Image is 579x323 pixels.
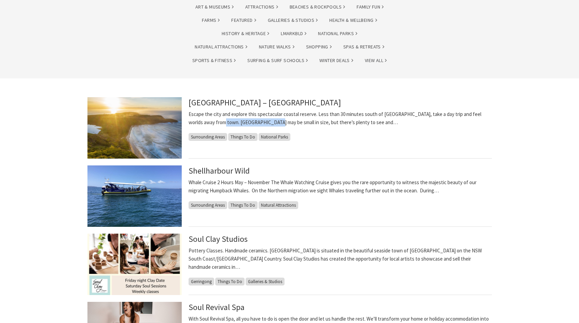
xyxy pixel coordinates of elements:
a: Shopping [306,43,332,51]
span: Gerringong [189,278,214,285]
a: National Parks [318,30,357,38]
span: Surrounding Areas [189,133,227,141]
a: Health & Wellbeing [329,16,377,24]
p: Whale Cruise 2 Hours May – November The Whale Watching Cruise gives you the rare opportunity to w... [189,178,492,195]
span: Surrounding Areas [189,201,227,209]
span: Things To Do [228,133,258,141]
span: National Parks [259,133,290,141]
a: [GEOGRAPHIC_DATA] – [GEOGRAPHIC_DATA] [189,97,341,108]
img: Killalea Regional Park [87,97,182,159]
a: History & Heritage [222,30,269,38]
span: Things To Do [228,201,258,209]
a: Soul Revival Spa [189,302,245,312]
a: Featured [231,16,256,24]
span: Galleries & Studios [246,278,285,285]
a: Soul Clay Studios [189,234,248,244]
a: lmarkbld [281,30,306,38]
a: Nature Walks [259,43,294,51]
a: Beaches & Rockpools [290,3,345,11]
a: Attractions [245,3,278,11]
a: Farms [202,16,220,24]
a: Shellharbour Wild [189,165,250,176]
a: Natural Attractions [195,43,247,51]
p: Escape the city and explore this spectacular coastal reserve. Less than 30 minutes south of [GEOG... [189,110,492,127]
a: Family Fun [357,3,384,11]
span: Natural Attractions [259,201,298,209]
a: Surfing & Surf Schools [247,57,308,64]
span: Things To Do [215,278,245,285]
a: Winter Deals [319,57,353,64]
a: View All [365,57,387,64]
a: Galleries & Studios [268,16,318,24]
a: Art & Museums [195,3,234,11]
a: Spas & Retreats [343,43,384,51]
p: Pottery Classes. Handmade ceramics. [GEOGRAPHIC_DATA] is situated in the beautiful seaside town o... [189,247,492,271]
a: Sports & Fitness [192,57,236,64]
